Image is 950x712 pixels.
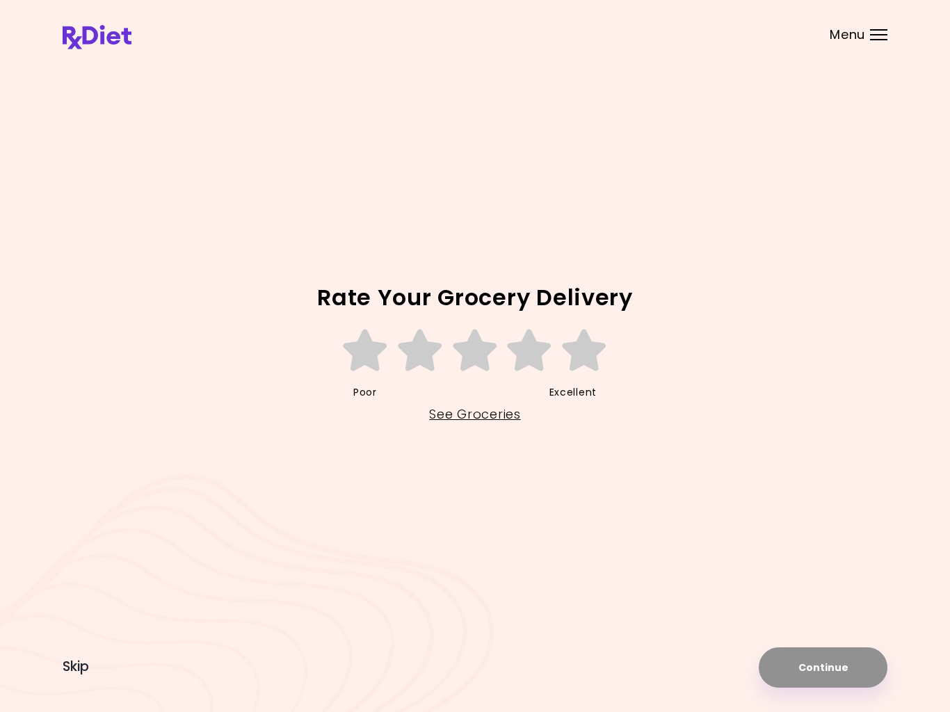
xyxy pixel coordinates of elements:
[759,647,887,688] button: Continue
[429,403,520,426] a: See Groceries
[549,382,597,404] span: Excellent
[830,29,865,41] span: Menu
[63,286,887,309] h2: Rate Your Grocery Delivery
[63,659,89,674] button: Skip
[63,25,131,49] img: RxDiet
[353,382,377,404] span: Poor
